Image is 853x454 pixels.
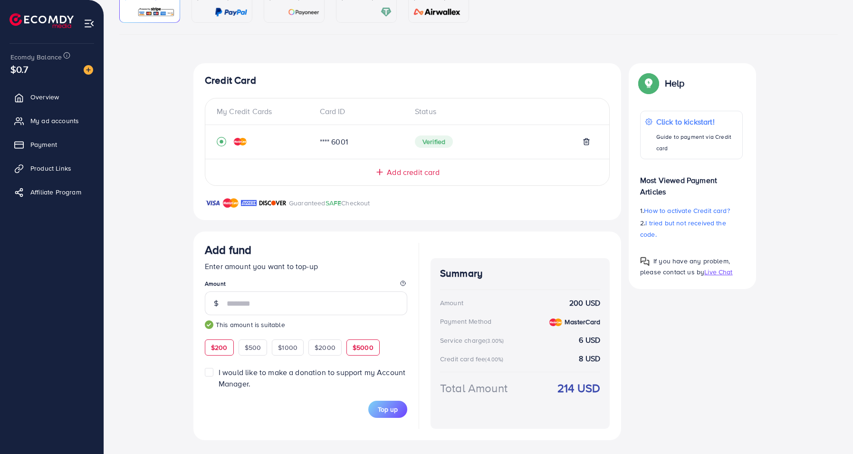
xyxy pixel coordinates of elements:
img: brand [223,197,239,209]
a: Payment [7,135,96,154]
strong: 6 USD [579,335,600,346]
span: $500 [245,343,261,352]
img: credit [234,138,247,145]
img: logo [10,13,74,28]
p: Guaranteed Checkout [289,197,370,209]
p: Help [665,77,685,89]
div: Status [407,106,598,117]
span: Product Links [30,164,71,173]
span: $200 [211,343,228,352]
div: My Credit Cards [217,106,312,117]
div: Service charge [440,336,507,345]
span: Verified [415,135,453,148]
img: image [84,65,93,75]
h4: Summary [440,268,600,280]
strong: 214 USD [557,380,600,396]
img: card [381,7,392,18]
p: 1. [640,205,743,216]
img: Popup guide [640,257,650,266]
h3: Add fund [205,243,251,257]
p: Most Viewed Payment Articles [640,167,743,197]
legend: Amount [205,280,407,291]
img: Popup guide [640,75,657,92]
strong: 200 USD [569,298,600,309]
span: How to activate Credit card? [644,206,729,215]
a: Product Links [7,159,96,178]
small: (3.00%) [486,337,504,345]
span: $0.7 [10,62,29,76]
small: This amount is suitable [205,320,407,329]
img: brand [205,197,220,209]
p: 2. [640,217,743,240]
img: card [288,7,319,18]
strong: MasterCard [565,317,600,327]
span: SAFE [326,198,342,208]
span: Ecomdy Balance [10,52,62,62]
iframe: Chat [813,411,846,447]
img: brand [241,197,257,209]
img: guide [205,320,213,329]
small: (4.00%) [485,356,503,363]
img: card [215,7,247,18]
strong: 8 USD [579,353,600,364]
span: I would like to make a donation to support my Account Manager. [219,367,405,388]
img: card [137,7,175,18]
img: menu [84,18,95,29]
span: My ad accounts [30,116,79,126]
span: $2000 [315,343,335,352]
a: Affiliate Program [7,183,96,202]
h4: Credit Card [205,75,610,87]
p: Guide to payment via Credit card [656,131,738,154]
p: Enter amount you want to top-up [205,261,407,272]
span: Overview [30,92,59,102]
div: Payment Method [440,317,491,326]
img: brand [259,197,287,209]
a: Overview [7,87,96,106]
svg: record circle [217,137,226,146]
button: Top up [368,401,407,418]
span: $5000 [353,343,374,352]
div: Credit card fee [440,354,507,364]
span: Add credit card [387,167,439,178]
span: If you have any problem, please contact us by [640,256,730,277]
div: Amount [440,298,463,308]
span: $1000 [278,343,297,352]
div: Card ID [312,106,408,117]
span: I tried but not received the code. [640,218,726,239]
span: Payment [30,140,57,149]
span: Top up [378,405,398,414]
span: Live Chat [704,267,732,277]
span: Affiliate Program [30,187,81,197]
a: My ad accounts [7,111,96,130]
img: credit [549,319,562,326]
p: Click to kickstart! [656,116,738,127]
div: Total Amount [440,380,508,396]
img: card [411,7,464,18]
